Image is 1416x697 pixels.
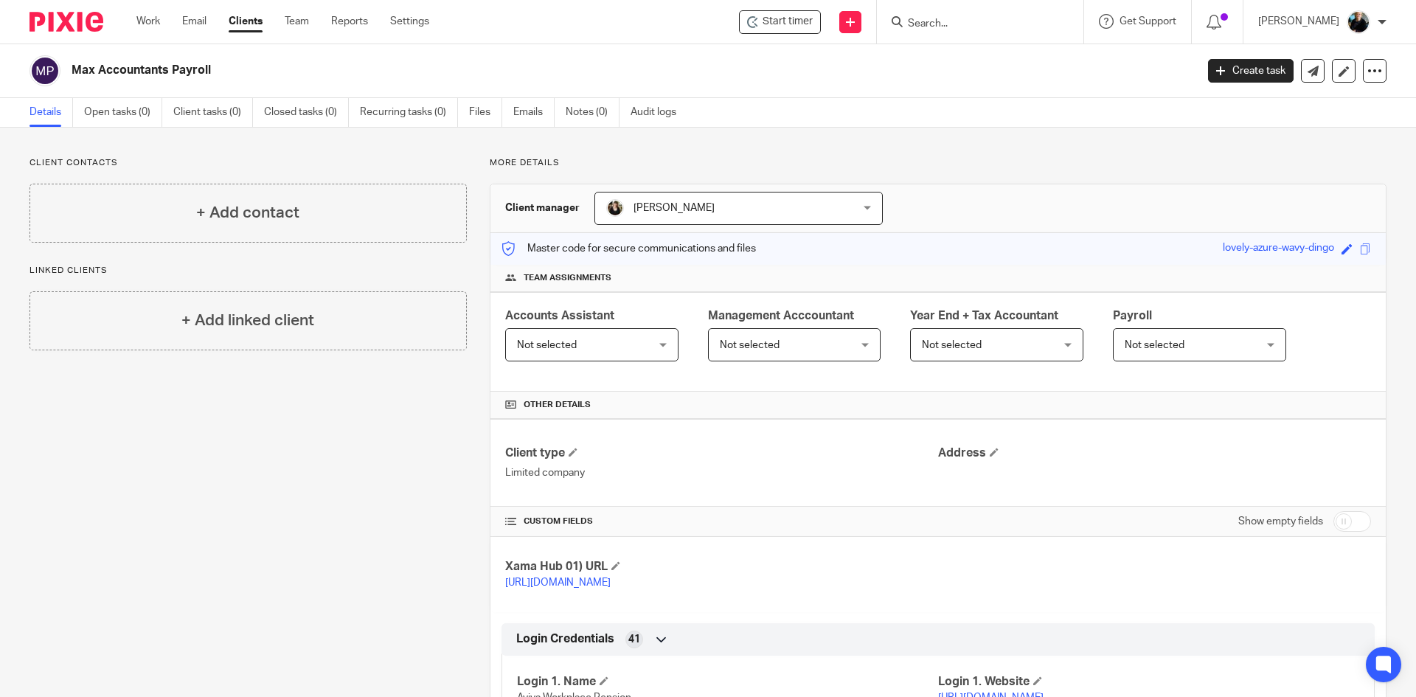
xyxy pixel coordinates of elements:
[505,310,614,322] span: Accounts Assistant
[513,98,555,127] a: Emails
[469,98,502,127] a: Files
[29,12,103,32] img: Pixie
[631,98,687,127] a: Audit logs
[29,55,60,86] img: svg%3E
[285,14,309,29] a: Team
[524,399,591,411] span: Other details
[264,98,349,127] a: Closed tasks (0)
[505,516,938,527] h4: CUSTOM FIELDS
[708,310,854,322] span: Management Acccountant
[505,201,580,215] h3: Client manager
[634,203,715,213] span: [PERSON_NAME]
[505,578,611,588] a: [URL][DOMAIN_NAME]
[229,14,263,29] a: Clients
[517,674,938,690] h4: Login 1. Name
[524,272,611,284] span: Team assignments
[906,18,1039,31] input: Search
[505,445,938,461] h4: Client type
[331,14,368,29] a: Reports
[29,265,467,277] p: Linked clients
[29,98,73,127] a: Details
[505,465,938,480] p: Limited company
[1120,16,1176,27] span: Get Support
[29,157,467,169] p: Client contacts
[502,241,756,256] p: Master code for secure communications and files
[516,631,614,647] span: Login Credentials
[628,632,640,647] span: 41
[922,340,982,350] span: Not selected
[136,14,160,29] a: Work
[1208,59,1294,83] a: Create task
[1113,310,1152,322] span: Payroll
[84,98,162,127] a: Open tasks (0)
[566,98,619,127] a: Notes (0)
[72,63,963,78] h2: Max Accountants Payroll
[1125,340,1184,350] span: Not selected
[1347,10,1370,34] img: nicky-partington.jpg
[763,14,813,30] span: Start timer
[390,14,429,29] a: Settings
[517,340,577,350] span: Not selected
[938,445,1371,461] h4: Address
[182,14,206,29] a: Email
[739,10,821,34] div: Max Accountants Payroll
[938,674,1359,690] h4: Login 1. Website
[1238,514,1323,529] label: Show empty fields
[505,559,938,575] h4: Xama Hub 01) URL
[720,340,780,350] span: Not selected
[1258,14,1339,29] p: [PERSON_NAME]
[490,157,1386,169] p: More details
[910,310,1058,322] span: Year End + Tax Accountant
[1223,240,1334,257] div: lovely-azure-wavy-dingo
[181,309,314,332] h4: + Add linked client
[360,98,458,127] a: Recurring tasks (0)
[606,199,624,217] img: Helen%20Campbell.jpeg
[196,201,299,224] h4: + Add contact
[173,98,253,127] a: Client tasks (0)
